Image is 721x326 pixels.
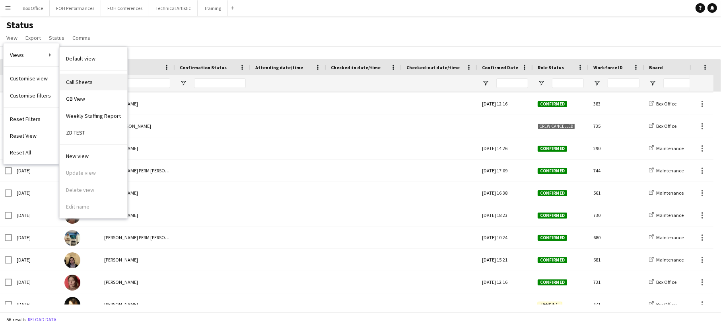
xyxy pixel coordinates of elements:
[538,190,567,196] span: Confirmed
[593,64,623,70] span: Workforce ID
[104,168,184,174] span: [PERSON_NAME] PERM [PERSON_NAME]
[12,271,60,293] div: [DATE]
[4,144,59,161] a: Reset All
[4,70,59,87] a: Customise view
[649,145,684,151] a: Maintenance
[64,275,80,291] img: Solomia Dzhurovska
[12,160,60,182] div: [DATE]
[66,152,89,160] span: New view
[60,90,127,107] a: undefined
[538,101,567,107] span: Confirmed
[10,149,31,156] span: Reset All
[656,257,684,263] span: Maintenance
[477,160,533,182] div: [DATE] 17:09
[477,226,533,248] div: [DATE] 10:24
[663,78,719,88] input: Board Filter Input
[180,80,187,87] button: Open Filter Menu
[477,182,533,204] div: [DATE] 16:38
[589,249,644,271] div: 681
[538,279,567,285] span: Confirmed
[589,271,644,293] div: 731
[593,80,601,87] button: Open Filter Menu
[6,34,17,41] span: View
[49,34,64,41] span: Status
[649,168,684,174] a: Maintenance
[649,301,676,307] a: Box Office
[656,145,684,151] span: Maintenance
[477,137,533,159] div: [DATE] 14:26
[10,51,24,59] span: Views
[104,301,138,307] span: [PERSON_NAME]
[60,50,127,67] a: undefined
[538,80,545,87] button: Open Filter Menu
[10,132,37,139] span: Reset View
[589,226,644,248] div: 680
[589,182,644,204] div: 561
[482,80,489,87] button: Open Filter Menu
[60,107,127,124] a: undefined
[656,212,684,218] span: Maintenance
[66,55,95,62] span: Default view
[589,115,644,137] div: 735
[538,123,575,129] span: Crew cancelled
[149,0,198,16] button: Technical Artistic
[608,78,639,88] input: Workforce ID Filter Input
[46,33,68,43] a: Status
[538,235,567,241] span: Confirmed
[60,124,127,141] a: undefined
[538,257,567,263] span: Confirmed
[66,129,85,136] span: ZD TEST
[482,64,518,70] span: Confirmed Date
[60,74,127,90] a: undefined
[50,0,101,16] button: FOH Performances
[477,249,533,271] div: [DATE] 15:21
[66,95,85,102] span: GB View
[198,0,228,16] button: Training
[69,33,93,43] a: Comms
[477,93,533,115] div: [DATE] 12:16
[12,293,60,315] div: [DATE]
[649,101,676,107] a: Box Office
[496,78,528,88] input: Confirmed Date Filter Input
[101,0,149,16] button: FOH Conferences
[26,315,58,324] button: Reload data
[64,252,80,268] img: James Reyes-Gomez
[12,249,60,271] div: [DATE]
[4,111,59,127] a: Reset Filters
[4,127,59,144] a: Reset View
[538,213,567,219] span: Confirmed
[331,64,381,70] span: Checked-in date/time
[4,87,59,104] a: Customise filters
[25,34,41,41] span: Export
[589,160,644,182] div: 744
[12,204,60,226] div: [DATE]
[477,271,533,293] div: [DATE] 12:16
[649,212,684,218] a: Maintenance
[12,182,60,204] div: [DATE]
[104,279,138,285] span: [PERSON_NAME]
[538,64,564,70] span: Role Status
[656,101,676,107] span: Box Office
[649,234,684,240] a: Maintenance
[10,115,41,123] span: Reset Filters
[180,64,227,70] span: Confirmation Status
[3,33,21,43] a: View
[477,204,533,226] div: [DATE] 18:23
[656,234,684,240] span: Maintenance
[656,301,676,307] span: Box Office
[10,75,48,82] span: Customise view
[656,279,676,285] span: Box Office
[656,123,676,129] span: Box Office
[656,168,684,174] span: Maintenance
[12,226,60,248] div: [DATE]
[589,93,644,115] div: 383
[119,78,170,88] input: Name Filter Input
[649,80,656,87] button: Open Filter Menu
[589,293,644,315] div: 471
[649,123,676,129] a: Box Office
[538,146,567,152] span: Confirmed
[538,168,567,174] span: Confirmed
[66,112,121,119] span: Weekly Staffing Report
[60,148,127,164] a: undefined
[538,302,562,308] span: Pending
